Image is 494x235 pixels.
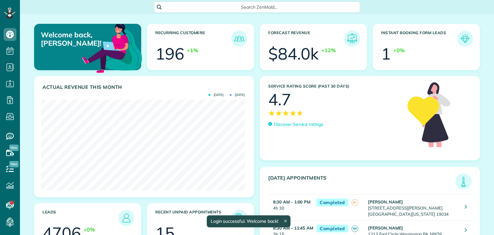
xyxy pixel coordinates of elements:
[187,47,198,54] div: +1%
[268,91,291,108] div: 4.7
[316,199,348,207] span: Completed
[368,225,403,230] strong: [PERSON_NAME]
[346,32,359,45] img: icon_forecast_revenue-8c13a41c7ed35a8dcfafea3cbb826a0462acb37728057bba2d056411b612bbbe.png
[282,108,289,119] span: ★
[9,161,19,167] span: New
[274,121,323,128] p: Discover Service ratings
[155,46,184,62] div: 196
[233,32,246,45] img: icon_recurring_customers-cf858462ba22bcd05b5a5880d41d6543d210077de5bb9ebc9590e49fd87d84ed.png
[268,175,455,190] h3: [DATE] Appointments
[352,199,358,206] span: AL
[275,108,282,119] span: ★
[268,108,275,119] span: ★
[289,108,297,119] span: ★
[155,31,231,47] h3: Recurring Customers
[268,84,401,89] h3: Service Rating score (past 30 days)
[41,31,106,48] p: Welcome back, [PERSON_NAME]!
[273,199,310,204] strong: 8:30 AM - 1:00 PM
[381,31,457,47] h3: Instant Booking Form Leads
[206,215,290,227] div: Login successful. Welcome back!
[393,47,405,54] div: +0%
[155,210,231,226] h3: Recent unpaid appointments
[208,93,224,97] span: [DATE]
[120,211,133,224] img: icon_leads-1bed01f49abd5b7fead27621c3d59655bb73ed531f8eeb49469d10e621d6b896.png
[81,16,143,79] img: dashboard_welcome-42a62b7d889689a78055ac9021e634bf52bae3f8056760290aed330b23ab8690.png
[316,225,348,233] span: Completed
[268,194,313,221] td: 4h 30
[268,46,319,62] div: $84.0k
[42,210,118,226] h3: Leads
[230,93,245,97] span: [DATE]
[297,108,304,119] span: ★
[42,84,247,90] h3: Actual Revenue this month
[366,194,460,221] td: [STREET_ADDRESS][PERSON_NAME] [GEOGRAPHIC_DATA][US_STATE] 19034
[273,225,313,230] strong: 8:30 AM - 11:45 AM
[459,32,471,45] img: icon_form_leads-04211a6a04a5b2264e4ee56bc0799ec3eb69b7e499cbb523a139df1d13a81ae0.png
[9,145,19,151] span: New
[84,226,95,233] div: +0%
[268,31,344,47] h3: Forecast Revenue
[381,46,391,62] div: 1
[321,47,336,54] div: +12%
[268,121,323,128] a: Discover Service ratings
[368,199,403,204] strong: [PERSON_NAME]
[457,175,470,188] img: icon_todays_appointments-901f7ab196bb0bea1936b74009e4eb5ffbc2d2711fa7634e0d609ed5ef32b18b.png
[352,225,358,232] span: NK
[233,211,246,224] img: icon_unpaid_appointments-47b8ce3997adf2238b356f14209ab4cced10bd1f174958f3ca8f1d0dd7fffeee.png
